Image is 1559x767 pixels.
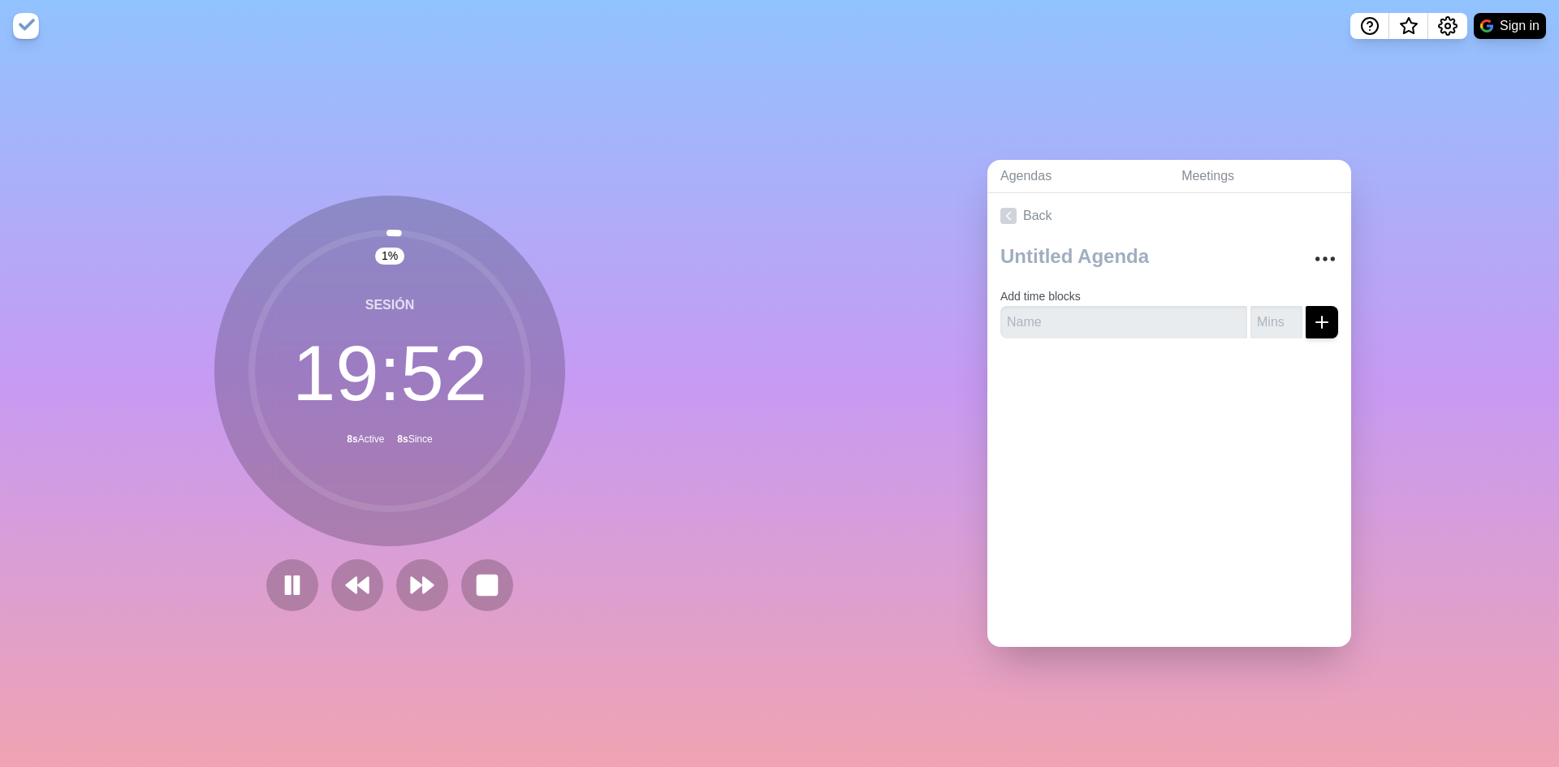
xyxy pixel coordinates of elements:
[1000,290,1081,303] label: Add time blocks
[1309,243,1341,275] button: More
[1428,13,1467,39] button: Settings
[1168,160,1351,193] a: Meetings
[1480,19,1493,32] img: google logo
[987,193,1351,239] a: Back
[1350,13,1389,39] button: Help
[1250,306,1302,338] input: Mins
[1474,13,1546,39] button: Sign in
[987,160,1168,193] a: Agendas
[1000,306,1247,338] input: Name
[1389,13,1428,39] button: What’s new
[13,13,39,39] img: timeblocks logo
